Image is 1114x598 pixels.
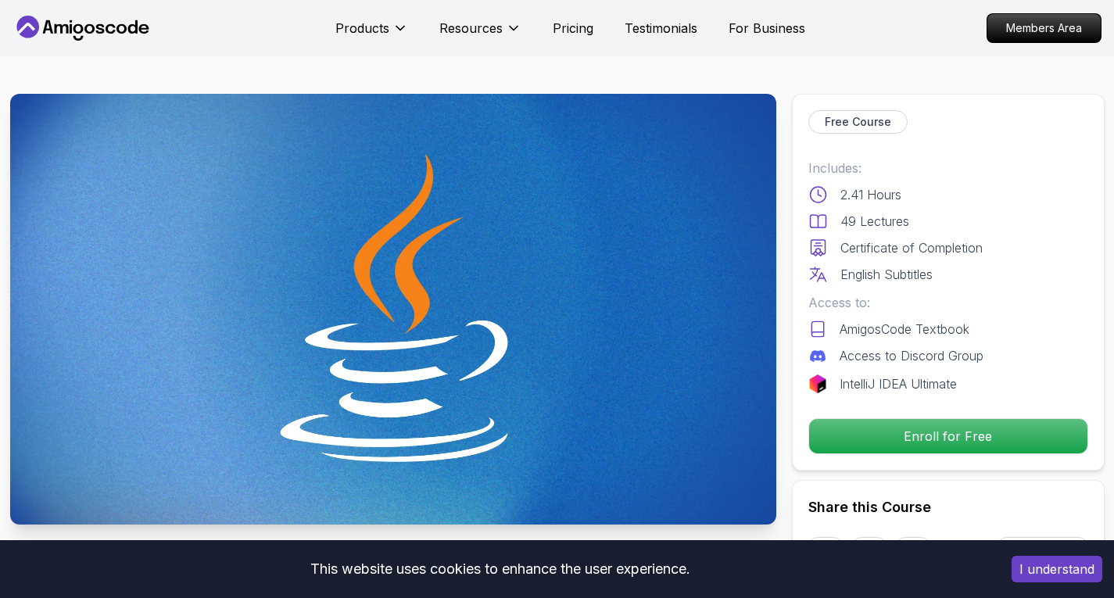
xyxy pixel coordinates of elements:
p: Enroll for Free [809,419,1087,453]
button: Resources [439,19,521,50]
a: For Business [729,19,805,38]
h2: Share this Course [808,496,1088,518]
button: Copy link [998,537,1088,571]
p: AmigosCode Textbook [840,320,969,338]
p: 49 Lectures [840,212,909,231]
p: 2.41 Hours [840,185,901,204]
p: Certificate of Completion [840,238,983,257]
a: Pricing [553,19,593,38]
img: jetbrains logo [808,374,827,393]
div: This website uses cookies to enhance the user experience. [12,552,988,586]
p: Includes: [808,159,1088,177]
p: Access to: [808,293,1088,312]
a: Testimonials [625,19,697,38]
a: Members Area [987,13,1101,43]
p: IntelliJ IDEA Ultimate [840,374,957,393]
button: Products [335,19,408,50]
p: Access to Discord Group [840,346,983,365]
button: Accept cookies [1012,556,1102,582]
p: Free Course [825,114,891,130]
p: Members Area [987,14,1101,42]
button: Enroll for Free [808,418,1088,454]
p: English Subtitles [840,265,933,284]
p: Resources [439,19,503,38]
p: Products [335,19,389,38]
img: java-for-beginners_thumbnail [10,94,776,525]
